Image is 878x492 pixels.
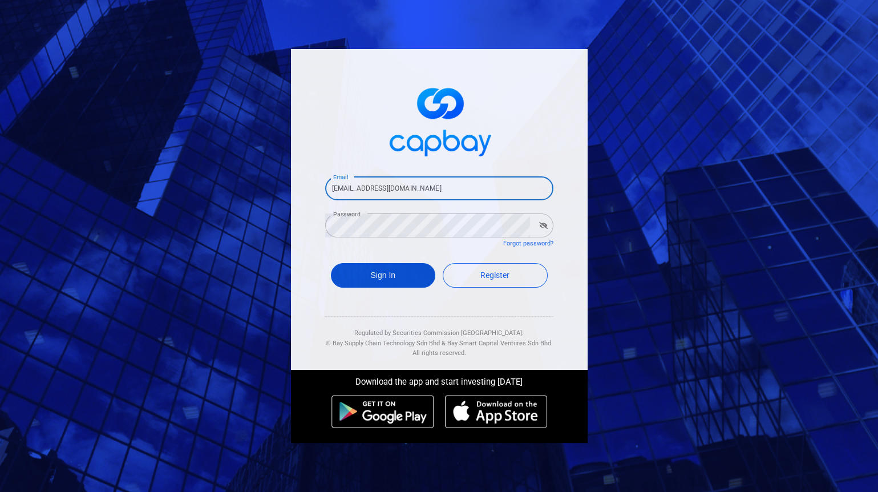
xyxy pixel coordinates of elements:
span: Bay Smart Capital Ventures Sdn Bhd. [447,340,553,347]
label: Password [333,210,361,219]
a: Register [443,263,548,288]
span: © Bay Supply Chain Technology Sdn Bhd [326,340,440,347]
img: ios [445,395,547,428]
img: android [331,395,434,428]
div: Download the app and start investing [DATE] [282,370,596,389]
span: Register [480,271,509,280]
img: logo [382,78,496,163]
a: Forgot password? [503,240,553,247]
button: Sign In [331,263,436,288]
div: Regulated by Securities Commission [GEOGRAPHIC_DATA]. & All rights reserved. [325,317,553,358]
label: Email [333,173,348,182]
